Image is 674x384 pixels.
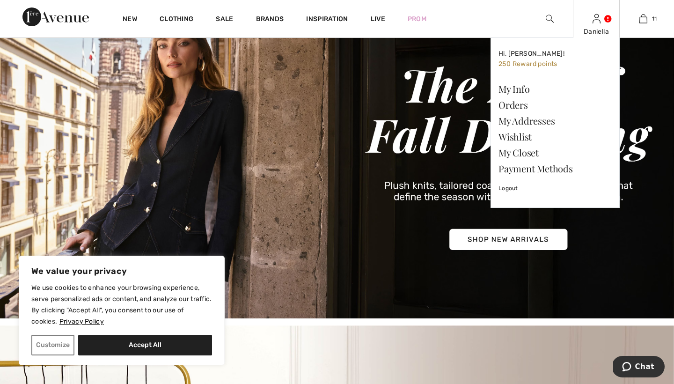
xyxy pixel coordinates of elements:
img: My Info [593,13,601,24]
span: 250 Reward points [498,60,557,68]
span: Hi, [PERSON_NAME]! [498,50,564,58]
a: Privacy Policy [59,317,104,326]
a: Clothing [160,15,193,25]
div: Daniella [573,27,619,37]
img: 1ère Avenue [22,7,89,26]
a: Live [371,14,385,24]
span: 11 [652,15,657,23]
img: My Bag [639,13,647,24]
div: We value your privacy [19,256,225,365]
a: New [123,15,137,25]
a: Brands [256,15,284,25]
a: Logout [498,177,612,200]
a: Sale [216,15,233,25]
a: Wishlist [498,129,612,145]
a: My Closet [498,145,612,161]
a: Sign In [593,14,601,23]
p: We value your privacy [31,266,212,277]
span: Inspiration [306,15,348,25]
a: Orders [498,97,612,113]
a: My Info [498,81,612,97]
a: 11 [620,13,666,24]
button: Customize [31,335,74,355]
a: Prom [408,14,426,24]
a: My Addresses [498,113,612,129]
a: Payment Methods [498,161,612,177]
p: We use cookies to enhance your browsing experience, serve personalized ads or content, and analyz... [31,282,212,327]
button: Accept All [78,335,212,355]
img: search the website [546,13,554,24]
a: Hi, [PERSON_NAME]! 250 Reward points [498,45,612,73]
iframe: Opens a widget where you can chat to one of our agents [613,356,665,379]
